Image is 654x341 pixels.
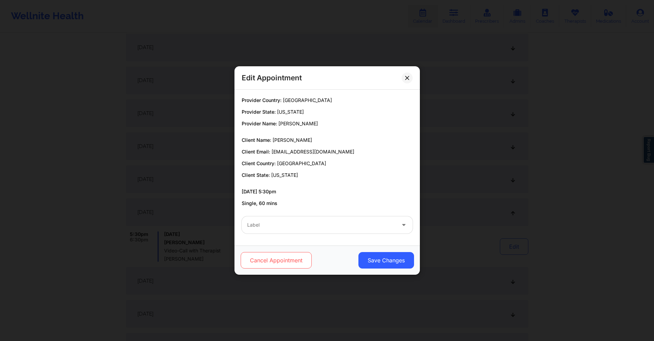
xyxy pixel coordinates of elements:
[358,252,414,269] button: Save Changes
[240,252,311,269] button: Cancel Appointment
[242,200,413,207] p: Single, 60 mins
[277,160,326,166] span: [GEOGRAPHIC_DATA]
[272,149,354,155] span: [EMAIL_ADDRESS][DOMAIN_NAME]
[242,148,413,155] p: Client Email:
[242,137,413,144] p: Client Name:
[242,160,413,167] p: Client Country:
[242,188,413,195] p: [DATE] 5:30pm
[242,109,413,115] p: Provider State:
[283,97,332,103] span: [GEOGRAPHIC_DATA]
[242,97,413,104] p: Provider Country:
[242,120,413,127] p: Provider Name:
[271,172,298,178] span: [US_STATE]
[278,121,318,126] span: [PERSON_NAME]
[277,109,304,115] span: [US_STATE]
[242,172,413,179] p: Client State:
[242,73,302,82] h2: Edit Appointment
[273,137,312,143] span: [PERSON_NAME]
